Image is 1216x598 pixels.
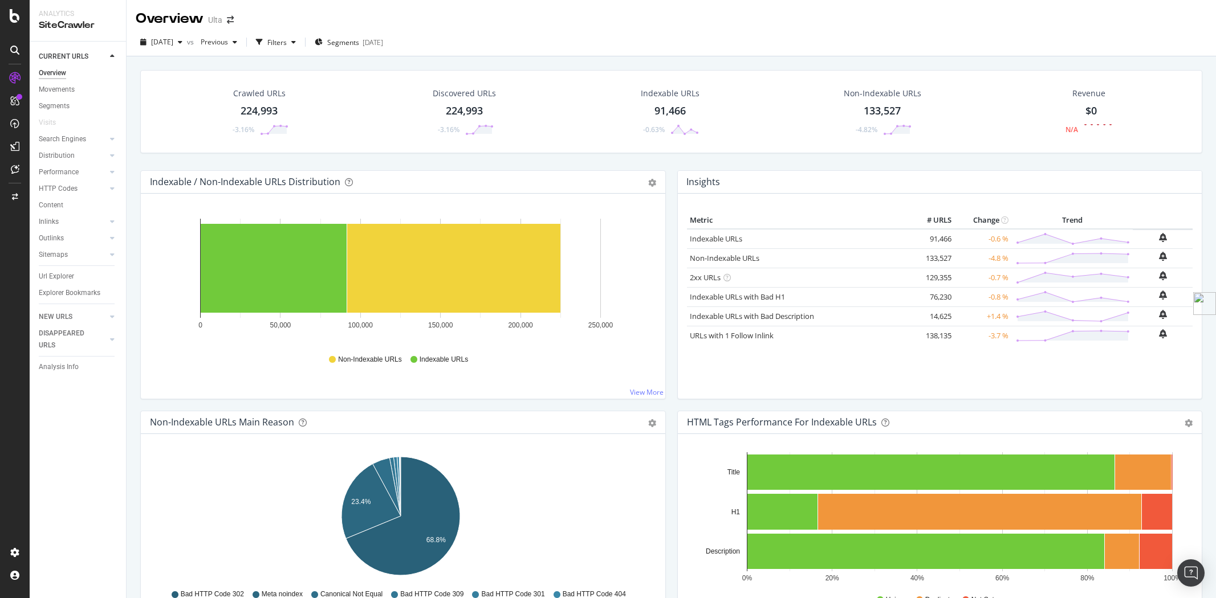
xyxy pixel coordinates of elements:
[39,361,79,373] div: Analysis Info
[909,287,954,306] td: 76,230
[39,271,74,282] div: Url Explorer
[856,125,877,134] div: -4.82%
[643,125,665,134] div: -0.63%
[690,234,742,244] a: Indexable URLs
[327,38,359,47] span: Segments
[1159,252,1167,261] div: bell-plus
[433,88,496,99] div: Discovered URLs
[39,232,107,244] a: Outlinks
[1193,292,1216,315] img: side-widget.svg
[588,321,613,329] text: 250,000
[438,125,459,134] div: -3.16%
[731,508,740,516] text: H1
[641,88,699,99] div: Indexable URLs
[363,38,383,47] div: [DATE]
[1159,329,1167,338] div: bell-plus
[39,100,118,112] a: Segments
[39,84,118,96] a: Movements
[39,271,118,282] a: Url Explorer
[338,355,401,364] span: Non-Indexable URLs
[426,536,446,544] text: 68.8%
[39,117,56,129] div: Visits
[39,19,117,32] div: SiteCrawler
[909,306,954,326] td: 14,625
[1164,574,1181,582] text: 100%
[39,183,78,195] div: HTTP Codes
[648,419,656,427] div: gear
[954,268,1011,287] td: -0.7 %
[233,125,254,134] div: -3.16%
[198,321,202,329] text: 0
[39,150,107,162] a: Distribution
[196,37,228,47] span: Previous
[39,327,107,351] a: DISAPPEARED URLS
[1065,125,1078,134] div: N/A
[1185,419,1193,427] div: gear
[428,321,453,329] text: 150,000
[150,452,651,584] div: A chart.
[909,229,954,249] td: 91,466
[1159,310,1167,319] div: bell-plus
[954,229,1011,249] td: -0.6 %
[420,355,468,364] span: Indexable URLs
[267,38,287,47] div: Filters
[233,88,286,99] div: Crawled URLs
[39,232,64,244] div: Outlinks
[954,306,1011,326] td: +1.4 %
[241,104,278,118] div: 224,993
[690,330,774,341] a: URLs with 1 Follow Inlink
[648,179,656,187] div: gear
[39,287,100,299] div: Explorer Bookmarks
[1177,559,1205,587] div: Open Intercom Messenger
[864,104,901,118] div: 133,527
[39,311,72,323] div: NEW URLS
[1159,271,1167,280] div: bell-plus
[348,321,373,329] text: 100,000
[136,33,187,51] button: [DATE]
[1159,233,1167,242] div: bell-plus
[150,176,340,187] div: Indexable / Non-Indexable URLs Distribution
[687,452,1188,584] svg: A chart.
[251,33,300,51] button: Filters
[654,104,686,118] div: 91,466
[1085,104,1097,117] span: $0
[39,216,107,228] a: Inlinks
[39,67,66,79] div: Overview
[39,199,63,211] div: Content
[196,33,242,51] button: Previous
[39,133,107,145] a: Search Engines
[954,326,1011,345] td: -3.7 %
[690,253,759,263] a: Non-Indexable URLs
[910,574,924,582] text: 40%
[39,100,70,112] div: Segments
[270,321,291,329] text: 50,000
[39,183,107,195] a: HTTP Codes
[208,14,222,26] div: Ulta
[742,574,752,582] text: 0%
[39,150,75,162] div: Distribution
[1159,290,1167,300] div: bell-plus
[39,327,96,351] div: DISAPPEARED URLS
[39,9,117,19] div: Analytics
[690,292,785,302] a: Indexable URLs with Bad H1
[39,117,67,129] a: Visits
[150,416,294,428] div: Non-Indexable URLs Main Reason
[39,67,118,79] a: Overview
[150,212,651,344] svg: A chart.
[187,37,196,47] span: vs
[39,287,118,299] a: Explorer Bookmarks
[39,133,86,145] div: Search Engines
[705,547,739,555] text: Description
[690,272,721,282] a: 2xx URLs
[687,212,909,229] th: Metric
[995,574,1009,582] text: 60%
[39,311,107,323] a: NEW URLS
[39,199,118,211] a: Content
[136,9,204,28] div: Overview
[1080,574,1094,582] text: 80%
[909,212,954,229] th: # URLS
[825,574,839,582] text: 20%
[39,216,59,228] div: Inlinks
